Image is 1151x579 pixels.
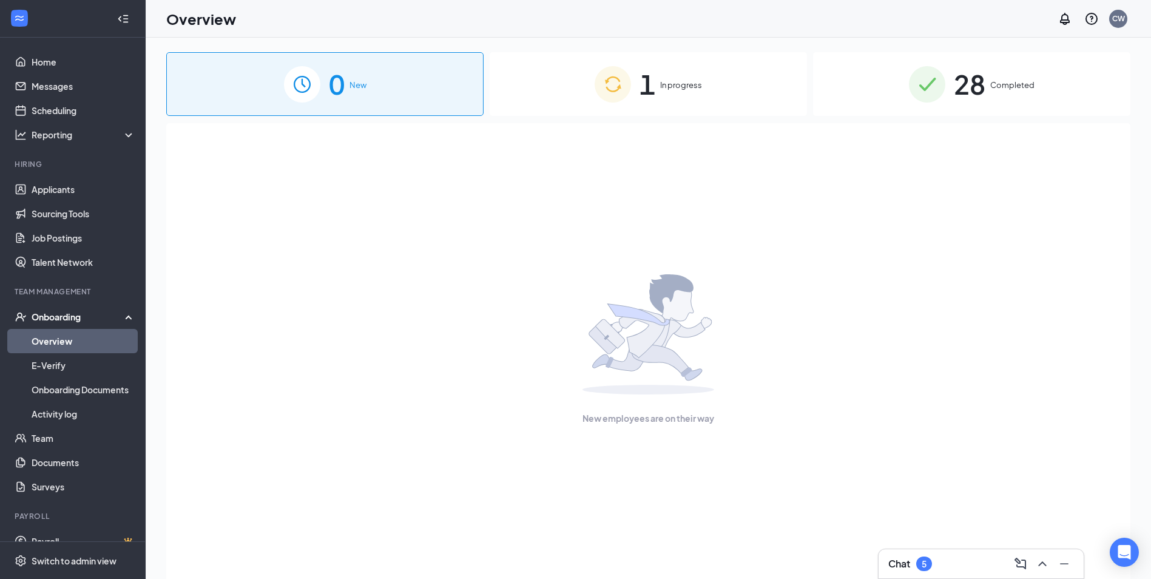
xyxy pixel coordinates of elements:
div: Payroll [15,511,133,521]
a: Home [32,50,135,74]
svg: Collapse [117,13,129,25]
button: Minimize [1055,554,1074,574]
svg: Analysis [15,129,27,141]
a: Documents [32,450,135,475]
a: E-Verify [32,353,135,378]
a: Talent Network [32,250,135,274]
a: Activity log [32,402,135,426]
a: Job Postings [32,226,135,250]
span: 1 [640,63,655,105]
div: CW [1112,13,1125,24]
svg: WorkstreamLogo [13,12,25,24]
svg: Notifications [1058,12,1072,26]
span: Completed [990,79,1035,91]
h1: Overview [166,8,236,29]
div: Team Management [15,286,133,297]
div: Open Intercom Messenger [1110,538,1139,567]
a: Applicants [32,177,135,201]
svg: UserCheck [15,311,27,323]
button: ChevronUp [1033,554,1052,574]
div: Reporting [32,129,136,141]
span: 0 [329,63,345,105]
a: Team [32,426,135,450]
svg: Minimize [1057,557,1072,571]
svg: Settings [15,555,27,567]
svg: ComposeMessage [1013,557,1028,571]
span: In progress [660,79,702,91]
div: 5 [922,559,927,569]
a: Overview [32,329,135,353]
div: Switch to admin view [32,555,116,567]
h3: Chat [888,557,910,571]
a: PayrollCrown [32,529,135,554]
button: ComposeMessage [1011,554,1030,574]
a: Sourcing Tools [32,201,135,226]
a: Onboarding Documents [32,378,135,402]
span: 28 [954,63,985,105]
a: Messages [32,74,135,98]
span: New [349,79,366,91]
a: Scheduling [32,98,135,123]
svg: QuestionInfo [1084,12,1099,26]
div: Onboarding [32,311,125,323]
svg: ChevronUp [1035,557,1050,571]
span: New employees are on their way [582,411,714,425]
a: Surveys [32,475,135,499]
div: Hiring [15,159,133,169]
